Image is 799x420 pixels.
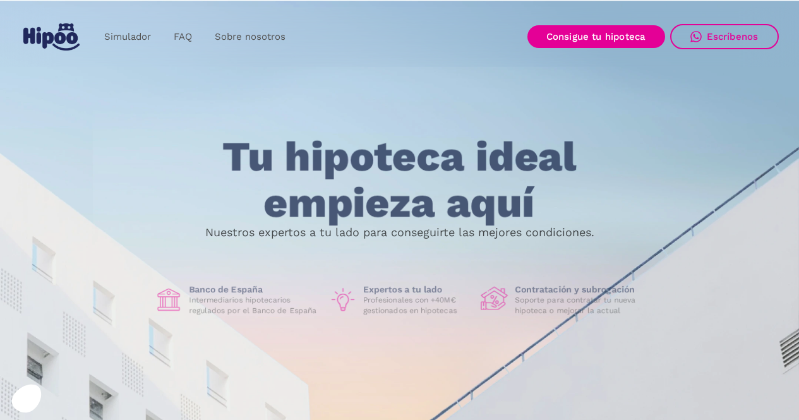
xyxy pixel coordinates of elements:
a: Sobre nosotros [203,25,297,49]
a: FAQ [162,25,203,49]
div: Escríbenos [707,31,759,42]
h1: Tu hipoteca ideal empieza aquí [160,134,639,225]
h1: Banco de España [189,284,319,296]
p: Nuestros expertos a tu lado para conseguirte las mejores condiciones. [205,227,594,237]
h1: Contratación y subrogación [515,284,645,296]
a: Escríbenos [670,24,779,49]
a: Consigue tu hipoteca [527,25,665,48]
p: Intermediarios hipotecarios regulados por el Banco de España [189,296,319,316]
p: Profesionales con +40M€ gestionados en hipotecas [363,296,471,316]
a: home [21,18,83,56]
a: Simulador [93,25,162,49]
p: Soporte para contratar tu nueva hipoteca o mejorar la actual [515,296,645,316]
h1: Expertos a tu lado [363,284,471,296]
